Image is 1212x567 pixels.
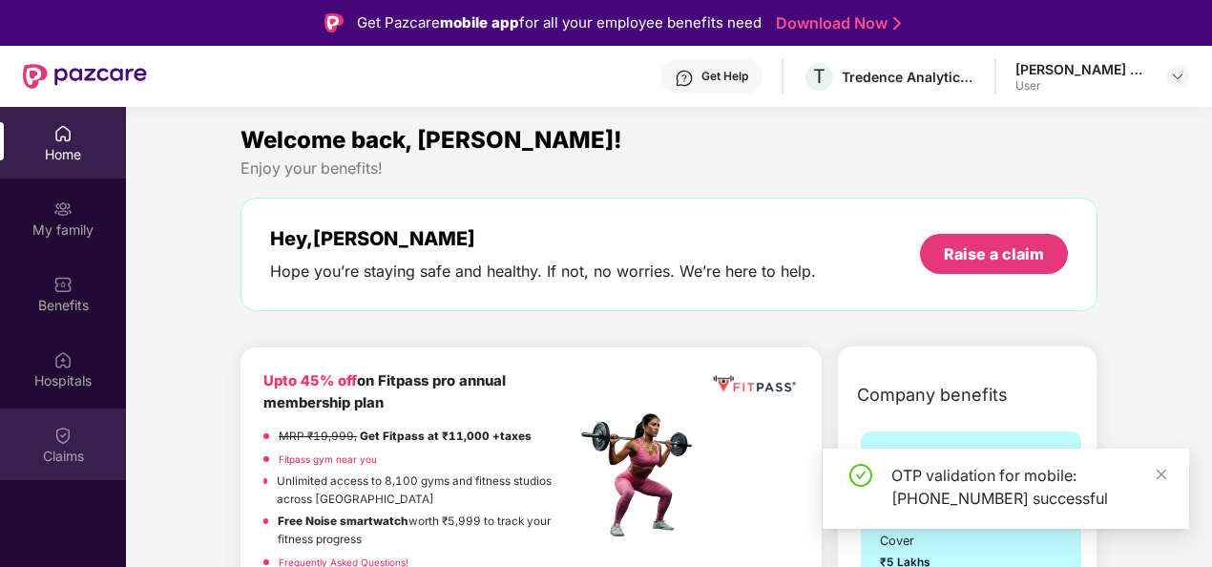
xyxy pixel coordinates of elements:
[1015,78,1149,94] div: User
[440,13,519,31] strong: mobile app
[277,472,575,508] p: Unlimited access to 8,100 gyms and fitness studios across [GEOGRAPHIC_DATA]
[857,382,1008,409] span: Company benefits
[53,350,73,369] img: svg+xml;base64,PHN2ZyBpZD0iSG9zcGl0YWxzIiB4bWxucz0iaHR0cDovL3d3dy53My5vcmcvMjAwMC9zdmciIHdpZHRoPS...
[849,464,872,487] span: check-circle
[53,275,73,294] img: svg+xml;base64,PHN2ZyBpZD0iQmVuZWZpdHMiIHhtbG5zPSJodHRwOi8vd3d3LnczLm9yZy8yMDAwL3N2ZyIgd2lkdGg9Ij...
[842,68,975,86] div: Tredence Analytics Solutions Private Limited
[710,370,800,398] img: fppp.png
[270,227,816,250] div: Hey, [PERSON_NAME]
[240,126,622,154] span: Welcome back, [PERSON_NAME]!
[53,199,73,219] img: svg+xml;base64,PHN2ZyB3aWR0aD0iMjAiIGhlaWdodD0iMjAiIHZpZXdCb3g9IjAgMCAyMCAyMCIgZmlsbD0ibm9uZSIgeG...
[23,64,147,89] img: New Pazcare Logo
[1170,69,1185,84] img: svg+xml;base64,PHN2ZyBpZD0iRHJvcGRvd24tMzJ4MzIiIHhtbG5zPSJodHRwOi8vd3d3LnczLm9yZy8yMDAwL3N2ZyIgd2...
[278,513,575,548] p: worth ₹5,999 to track your fitness progress
[813,65,825,88] span: T
[1155,468,1168,481] span: close
[1015,60,1149,78] div: [PERSON_NAME] K P
[279,453,377,465] a: Fitpass gym near you
[53,426,73,445] img: svg+xml;base64,PHN2ZyBpZD0iQ2xhaW0iIHhtbG5zPSJodHRwOi8vd3d3LnczLm9yZy8yMDAwL3N2ZyIgd2lkdGg9IjIwIi...
[357,11,762,34] div: Get Pazcare for all your employee benefits need
[270,262,816,282] div: Hope you’re staying safe and healthy. If not, no worries. We’re here to help.
[776,13,895,33] a: Download Now
[893,13,901,33] img: Stroke
[575,409,709,542] img: fpp.png
[324,13,344,32] img: Logo
[675,69,694,88] img: svg+xml;base64,PHN2ZyBpZD0iSGVscC0zMngzMiIgeG1sbnM9Imh0dHA6Ly93d3cudzMub3JnLzIwMDAvc3ZnIiB3aWR0aD...
[891,464,1166,510] div: OTP validation for mobile: [PHONE_NUMBER] successful
[279,430,357,443] del: MRP ₹19,999,
[240,158,1097,178] div: Enjoy your benefits!
[944,243,1044,264] div: Raise a claim
[263,372,506,411] b: on Fitpass pro annual membership plan
[53,124,73,143] img: svg+xml;base64,PHN2ZyBpZD0iSG9tZSIgeG1sbnM9Imh0dHA6Ly93d3cudzMub3JnLzIwMDAvc3ZnIiB3aWR0aD0iMjAiIG...
[701,69,748,84] div: Get Help
[278,514,408,528] strong: Free Noise smartwatch
[263,372,357,389] b: Upto 45% off
[360,430,532,443] strong: Get Fitpass at ₹11,000 +taxes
